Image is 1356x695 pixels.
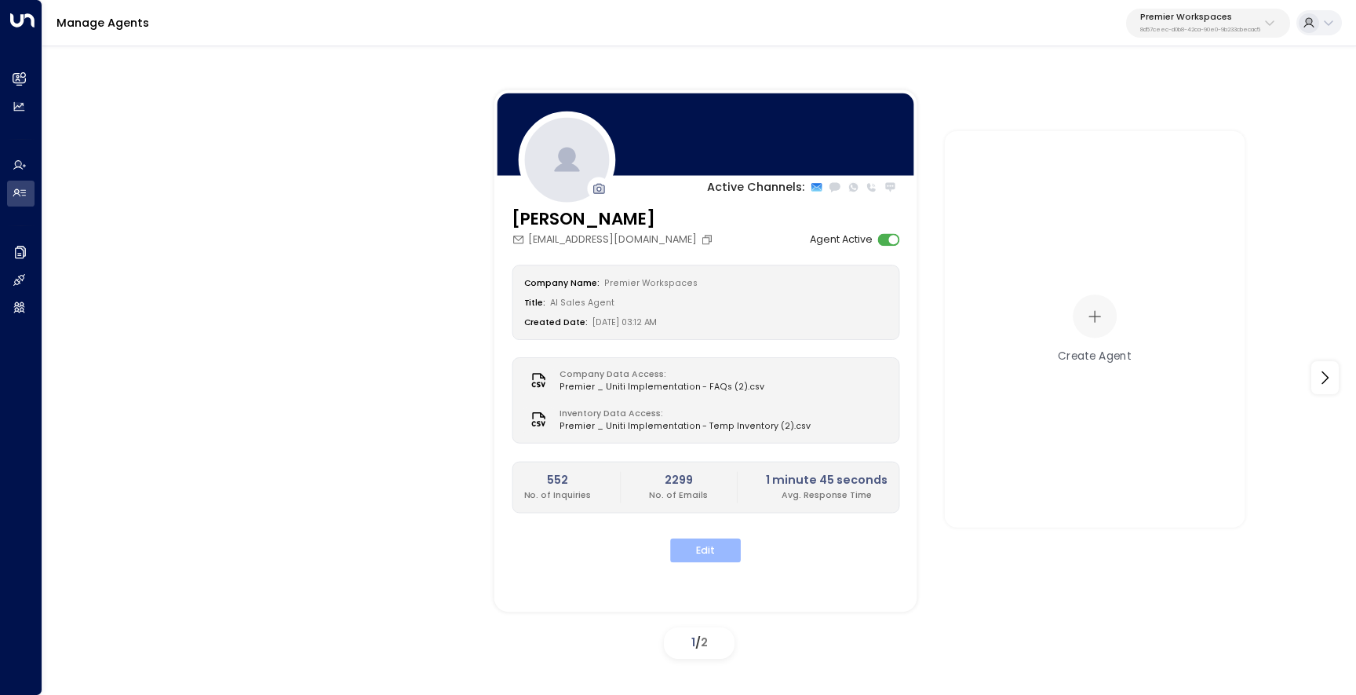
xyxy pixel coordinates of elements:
div: Create Agent [1058,348,1132,364]
span: Premier _ Uniti Implementation - Temp Inventory (2).csv [560,421,811,433]
div: / [664,627,734,659]
label: Agent Active [810,233,873,248]
p: Premier Workspaces [1140,13,1260,22]
h2: 1 minute 45 seconds [766,472,888,489]
span: AI Sales Agent [550,298,614,309]
a: Manage Agents [56,15,149,31]
h2: 2299 [649,472,708,489]
label: Inventory Data Access: [560,408,804,420]
h3: [PERSON_NAME] [512,207,716,232]
div: [EMAIL_ADDRESS][DOMAIN_NAME] [512,233,716,248]
span: Premier Workspaces [604,278,698,290]
p: No. of Emails [649,489,708,502]
h2: 552 [524,472,592,489]
span: [DATE] 03:12 AM [592,317,658,329]
label: Title: [524,298,546,309]
span: Premier _ Uniti Implementation - FAQs (2).csv [560,381,764,393]
p: Active Channels: [707,179,804,196]
p: 8d57ceec-d0b8-42ca-90e0-9b233cbecac5 [1140,27,1260,33]
button: Edit [670,539,741,563]
span: 1 [691,635,695,650]
label: Company Name: [524,278,600,290]
span: 2 [701,635,708,650]
p: No. of Inquiries [524,489,592,502]
p: Avg. Response Time [766,489,888,502]
button: Premier Workspaces8d57ceec-d0b8-42ca-90e0-9b233cbecac5 [1126,9,1290,38]
button: Copy [701,234,716,247]
label: Created Date: [524,317,589,329]
label: Company Data Access: [560,368,757,381]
